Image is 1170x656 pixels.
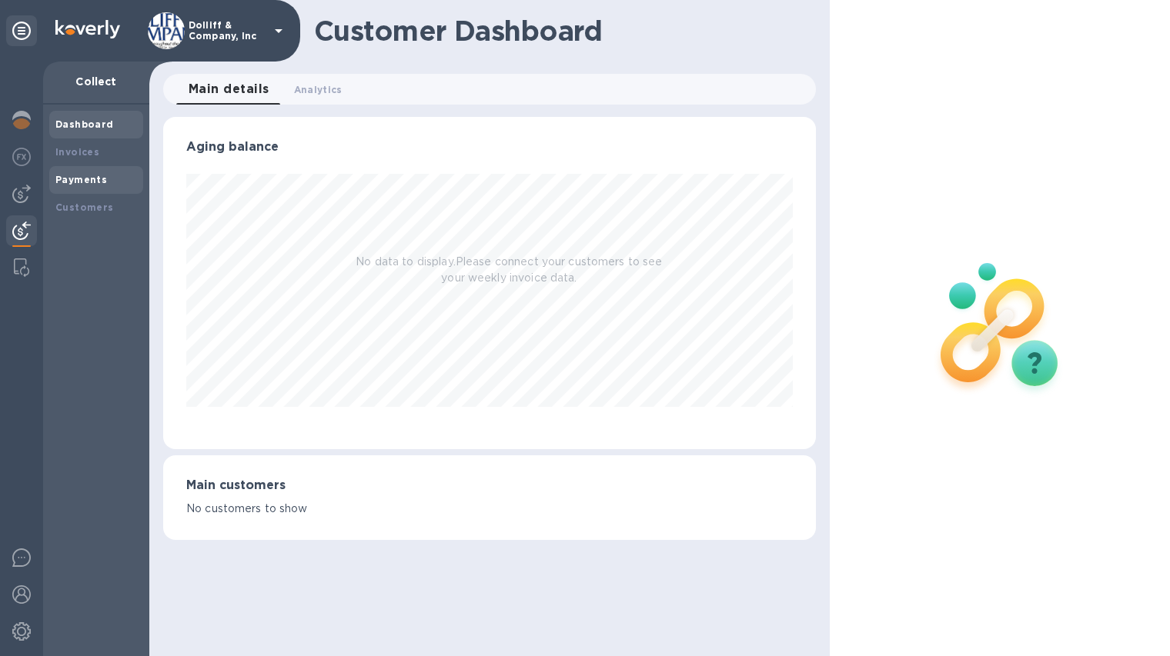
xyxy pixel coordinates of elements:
img: Logo [55,20,120,38]
h1: Customer Dashboard [314,15,805,47]
div: Unpin categories [6,15,37,46]
img: Foreign exchange [12,148,31,166]
span: Analytics [294,82,343,98]
span: Main details [189,78,269,100]
b: Dashboard [55,118,114,130]
h3: Aging balance [186,140,793,155]
p: Collect [55,74,137,89]
h3: Main customers [186,478,793,493]
p: No customers to show [186,501,793,517]
b: Payments [55,174,107,185]
b: Customers [55,201,114,213]
b: Invoices [55,146,99,158]
p: Dolliff & Company, Inc [189,20,266,42]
